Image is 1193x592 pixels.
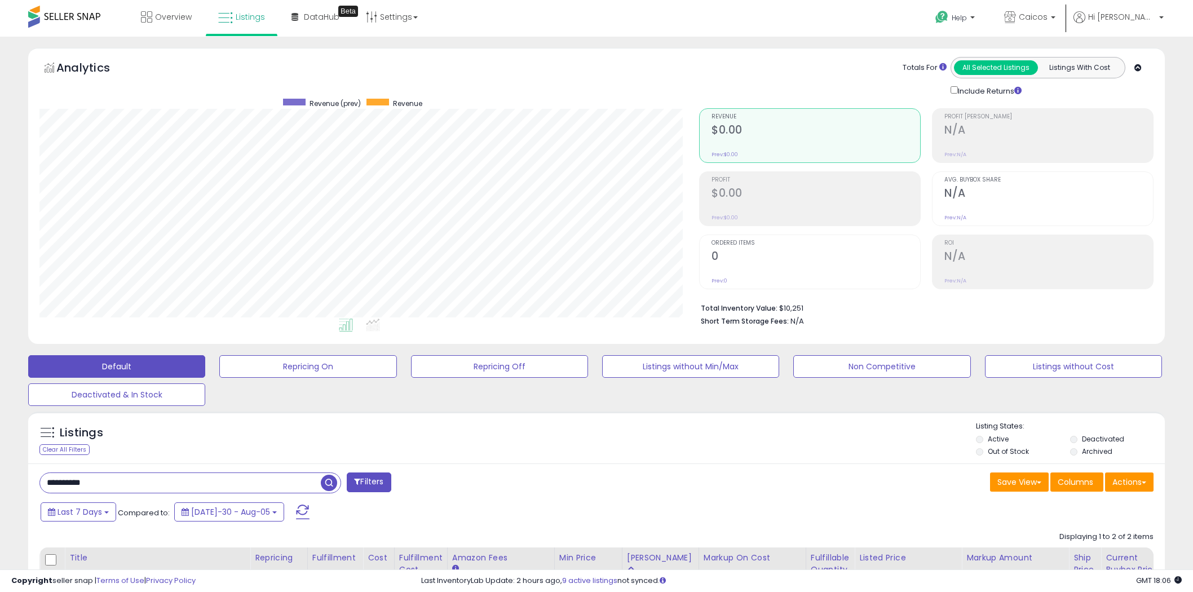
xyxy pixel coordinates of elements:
[393,99,422,108] span: Revenue
[1088,11,1156,23] span: Hi [PERSON_NAME]
[255,552,303,564] div: Repricing
[1037,60,1121,75] button: Listings With Cost
[56,60,132,78] h5: Analytics
[988,447,1029,456] label: Out of Stock
[952,13,967,23] span: Help
[96,575,144,586] a: Terms of Use
[304,11,339,23] span: DataHub
[1082,434,1124,444] label: Deactivated
[1058,476,1093,488] span: Columns
[191,506,270,518] span: [DATE]-30 - Aug-05
[60,425,103,441] h5: Listings
[811,552,850,576] div: Fulfillable Quantity
[11,576,196,586] div: seller snap | |
[712,214,738,221] small: Prev: $0.00
[41,502,116,522] button: Last 7 Days
[944,177,1153,183] span: Avg. Buybox Share
[699,547,806,592] th: The percentage added to the cost of goods (COGS) that forms the calculator for Min & Max prices.
[146,575,196,586] a: Privacy Policy
[712,240,920,246] span: Ordered Items
[944,187,1153,202] h2: N/A
[39,444,90,455] div: Clear All Filters
[903,63,947,73] div: Totals For
[944,123,1153,139] h2: N/A
[1082,447,1112,456] label: Archived
[966,552,1064,564] div: Markup Amount
[944,214,966,221] small: Prev: N/A
[28,383,205,406] button: Deactivated & In Stock
[1073,11,1164,37] a: Hi [PERSON_NAME]
[155,11,192,23] span: Overview
[712,277,727,284] small: Prev: 0
[310,99,361,108] span: Revenue (prev)
[944,151,966,158] small: Prev: N/A
[399,552,443,576] div: Fulfillment Cost
[236,11,265,23] span: Listings
[701,303,777,313] b: Total Inventory Value:
[1106,552,1164,576] div: Current Buybox Price
[602,355,779,378] button: Listings without Min/Max
[790,316,804,326] span: N/A
[712,177,920,183] span: Profit
[935,10,949,24] i: Get Help
[1019,11,1048,23] span: Caicos
[944,240,1153,246] span: ROI
[69,552,245,564] div: Title
[712,123,920,139] h2: $0.00
[627,552,694,564] div: [PERSON_NAME]
[701,301,1145,314] li: $10,251
[793,355,970,378] button: Non Competitive
[990,472,1049,492] button: Save View
[712,250,920,265] h2: 0
[174,502,284,522] button: [DATE]-30 - Aug-05
[859,552,957,564] div: Listed Price
[704,552,801,564] div: Markup on Cost
[976,421,1165,432] p: Listing States:
[954,60,1038,75] button: All Selected Listings
[312,552,358,564] div: Fulfillment
[368,552,390,564] div: Cost
[118,507,170,518] span: Compared to:
[712,114,920,120] span: Revenue
[411,355,588,378] button: Repricing Off
[712,187,920,202] h2: $0.00
[58,506,102,518] span: Last 7 Days
[452,564,459,574] small: Amazon Fees.
[1136,575,1182,586] span: 2025-08-14 18:06 GMT
[1059,532,1154,542] div: Displaying 1 to 2 of 2 items
[926,2,986,37] a: Help
[944,250,1153,265] h2: N/A
[421,576,1182,586] div: Last InventoryLab Update: 2 hours ago, not synced.
[347,472,391,492] button: Filters
[712,151,738,158] small: Prev: $0.00
[701,316,789,326] b: Short Term Storage Fees:
[559,552,617,564] div: Min Price
[338,6,358,17] div: Tooltip anchor
[988,434,1009,444] label: Active
[1050,472,1103,492] button: Columns
[452,552,550,564] div: Amazon Fees
[1105,472,1154,492] button: Actions
[562,575,617,586] a: 9 active listings
[219,355,396,378] button: Repricing On
[944,277,966,284] small: Prev: N/A
[11,575,52,586] strong: Copyright
[1073,552,1096,576] div: Ship Price
[28,355,205,378] button: Default
[942,84,1035,97] div: Include Returns
[944,114,1153,120] span: Profit [PERSON_NAME]
[985,355,1162,378] button: Listings without Cost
